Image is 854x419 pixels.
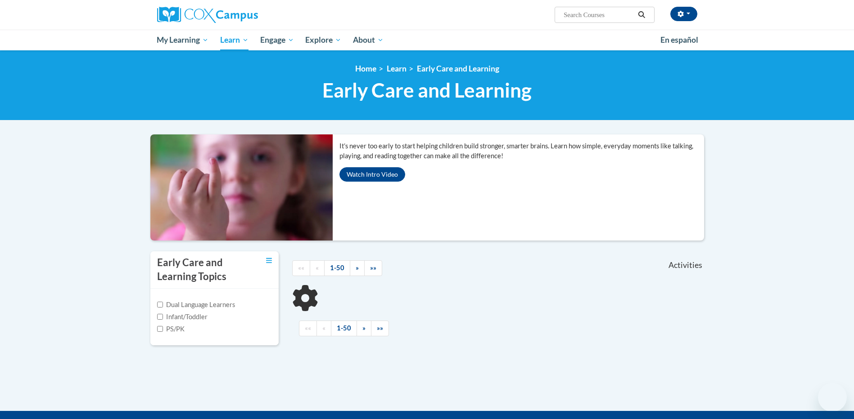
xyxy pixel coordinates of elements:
span: « [316,264,319,272]
h3: Early Care and Learning Topics [157,256,243,284]
a: Learn [214,30,254,50]
input: Checkbox for Options [157,326,163,332]
span: »» [370,264,376,272]
span: Learn [220,35,249,45]
a: Toggle collapse [266,256,272,266]
span: « [322,324,325,332]
div: Main menu [144,30,711,50]
iframe: Button to launch messaging window [818,383,847,412]
a: Previous [316,321,331,336]
span: Activities [669,260,702,270]
label: Dual Language Learners [157,300,235,310]
a: Home [355,64,376,73]
span: Early Care and Learning [322,78,532,102]
a: Learn [387,64,407,73]
a: My Learning [151,30,215,50]
a: Explore [299,30,347,50]
label: Infant/Toddler [157,312,208,322]
button: Search [635,9,648,20]
a: Previous [310,260,325,276]
span: En español [660,35,698,45]
p: It’s never too early to start helping children build stronger, smarter brains. Learn how simple, ... [339,141,704,161]
span: »» [377,324,383,332]
a: 1-50 [331,321,357,336]
input: Checkbox for Options [157,302,163,308]
a: About [347,30,389,50]
input: Checkbox for Options [157,314,163,320]
label: PS/PK [157,324,185,334]
a: Begining [292,260,310,276]
input: Search Courses [563,9,635,20]
button: Watch Intro Video [339,167,405,182]
span: Engage [260,35,294,45]
span: My Learning [157,35,208,45]
span: » [362,324,366,332]
span: «« [298,264,304,272]
img: Cox Campus [157,7,258,23]
a: Next [350,260,365,276]
span: About [353,35,384,45]
a: Early Care and Learning [417,64,499,73]
a: Cox Campus [157,7,328,23]
a: Begining [299,321,317,336]
a: En español [655,31,704,49]
span: » [356,264,359,272]
span: «« [305,324,311,332]
a: Next [357,321,371,336]
a: End [364,260,382,276]
a: 1-50 [324,260,350,276]
button: Account Settings [670,7,697,21]
a: Engage [254,30,300,50]
span: Explore [305,35,341,45]
a: End [371,321,389,336]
